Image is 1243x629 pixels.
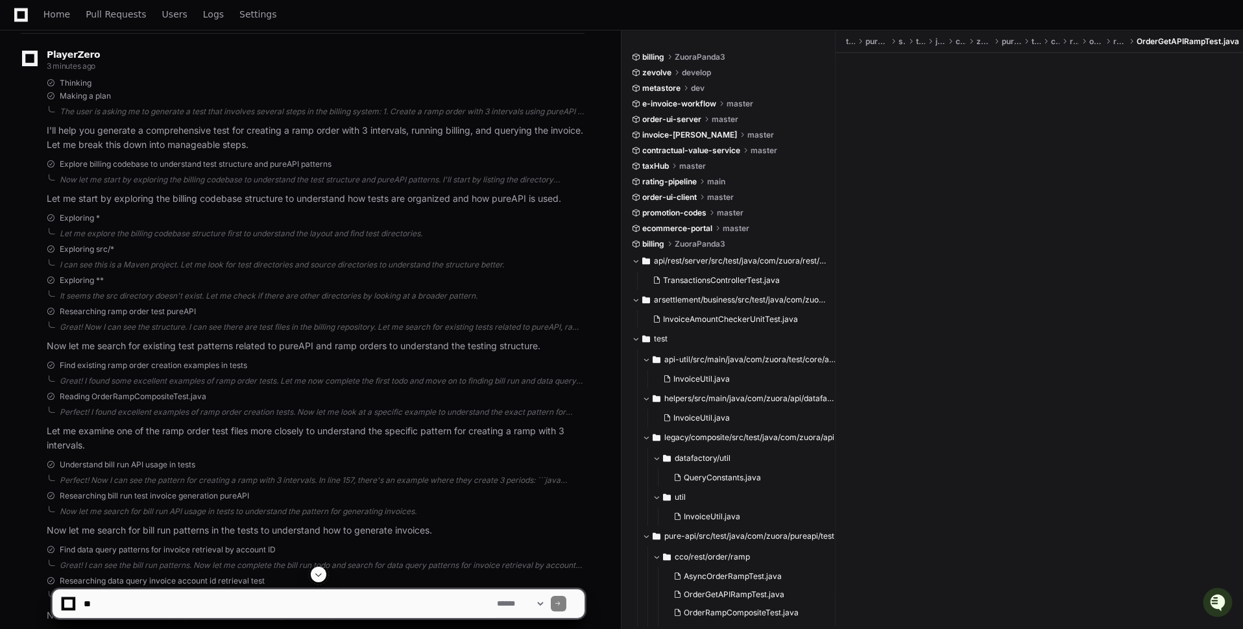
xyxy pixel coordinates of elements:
[668,469,828,487] button: QueryConstants.java
[60,560,585,571] div: Great! I can see the bill run patterns. Now let me complete the bill run todo and search for data...
[653,352,660,367] svg: Directory
[642,292,650,308] svg: Directory
[203,10,224,18] span: Logs
[13,96,36,119] img: 1756235613930-3d25f9e4-fa56-45dd-b3ad-e072dfbd1548
[1089,36,1103,47] span: order
[658,409,828,427] button: InvoiceUtil.java
[712,114,738,125] span: master
[1070,36,1080,47] span: rest
[642,99,716,109] span: e-invoice-workflow
[60,213,100,223] span: Exploring *
[1137,36,1239,47] span: OrderGetAPIRampTest.java
[47,424,585,454] p: Let me examine one of the ramp order test files more closely to understand the specific pattern f...
[47,61,95,71] span: 3 minutes ago
[1002,36,1021,47] span: pureapi
[653,547,847,567] button: cco/rest/order/ramp
[653,430,660,445] svg: Directory
[642,83,681,93] span: metastore
[653,391,660,406] svg: Directory
[108,173,112,184] span: •
[60,506,585,517] div: Now let me search for bill run API usage in tests to understand the pattern for generating invoices.
[13,12,39,38] img: PlayerZero
[747,130,774,140] span: master
[239,10,276,18] span: Settings
[642,192,697,203] span: order-ui-client
[632,290,826,310] button: arsettlement/business/src/test/java/com/zuora/settlement/checker/service/impl
[653,528,660,544] svg: Directory
[642,223,712,234] span: ecommerce-portal
[60,159,332,169] span: Explore billing codebase to understand test structure and pureAPI patterns
[60,475,585,486] div: Perfect! Now I can see the pattern for creating a ramp with 3 intervals. In line 157, there's an ...
[47,123,585,153] p: I'll help you generate a comprehensive test for creating a ramp order with 3 intervals, running b...
[60,106,585,117] div: The user is asking me to generate a test that involves several steps in the billing system: 1. Cr...
[691,83,705,93] span: dev
[976,36,991,47] span: zuora
[642,388,836,409] button: helpers/src/main/java/com/zuora/api/datafactory/util
[707,177,725,187] span: main
[47,523,585,538] p: Now let me search for bill run patterns in the tests to understand how to generate invoices.
[935,36,945,47] span: java
[60,291,585,301] div: It seems the src directory doesn't exist. Let me check if there are other directories by looking ...
[44,96,213,109] div: Start new chat
[654,256,826,266] span: api/rest/server/src/test/java/com/zuora/rest/resources
[1032,36,1041,47] span: test
[1201,586,1237,621] iframe: Open customer support
[60,460,195,470] span: Understand bill run API usage in tests
[60,91,111,101] span: Making a plan
[684,473,761,483] span: QueryConstants.java
[654,334,668,344] span: test
[60,78,91,88] span: Thinking
[91,202,157,212] a: Powered byPylon
[60,391,206,402] span: Reading OrderRampCompositeTest.java
[13,141,87,151] div: Past conversations
[40,173,105,184] span: [PERSON_NAME]
[162,10,187,18] span: Users
[642,130,737,140] span: invoice-[PERSON_NAME]
[642,331,650,347] svg: Directory
[642,52,664,62] span: billing
[675,239,725,249] span: ZuoraPanda3
[658,370,828,388] button: InvoiceUtil.java
[653,448,836,469] button: datafactory/util
[707,192,734,203] span: master
[60,491,249,501] span: Researching bill run test invoice generation pureAPI
[642,177,697,187] span: rating-pipeline
[47,51,100,58] span: PlayerZero
[675,552,750,562] span: cco/rest/order/ramp
[60,275,104,286] span: Exploring **
[956,36,966,47] span: com
[642,349,836,370] button: api-util/src/main/java/com/zuora/test/core/api/util/soap/billing
[664,432,834,443] span: legacy/composite/src/test/java/com/zuora/api
[13,161,34,182] img: Sidi Zhu
[682,68,711,78] span: develop
[642,526,836,547] button: pure-api/src/test/java/com/zuora/pureapi/test
[60,306,196,317] span: Researching ramp order test pureAPI
[642,427,836,448] button: legacy/composite/src/test/java/com/zuora/api
[47,191,585,206] p: Let me start by exploring the billing codebase structure to understand how tests are organized an...
[675,492,686,502] span: util
[1051,36,1059,47] span: cco
[129,203,157,212] span: Pylon
[751,145,777,156] span: master
[663,275,780,286] span: TransactionsControllerTest.java
[675,453,730,463] span: datafactory/util
[663,489,671,505] svg: Directory
[673,413,730,423] span: InvoiceUtil.java
[60,360,247,371] span: Find existing ramp order creation examples in tests
[642,114,701,125] span: order-ui-server
[60,322,585,332] div: Great! Now I can see the structure. I can see there are test files in the billing repository. Let...
[632,251,826,271] button: api/rest/server/src/test/java/com/zuora/rest/resources
[44,109,188,119] div: We're offline, but we'll be back soon!
[201,138,236,154] button: See all
[675,52,725,62] span: ZuoraPanda3
[663,450,671,466] svg: Directory
[60,545,276,555] span: Find data query patterns for invoice retrieval by account ID
[664,531,834,541] span: pure-api/src/test/java/com/zuora/pureapi/test
[647,271,818,290] button: TransactionsControllerTest.java
[642,161,669,171] span: taxHub
[13,51,236,72] div: Welcome
[60,175,585,185] div: Now let me start by exploring the billing codebase to understand the test structure and pureAPI p...
[653,487,836,508] button: util
[632,328,826,349] button: test
[47,339,585,354] p: Now let me search for existing test patterns related to pureAPI and ramp orders to understand the...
